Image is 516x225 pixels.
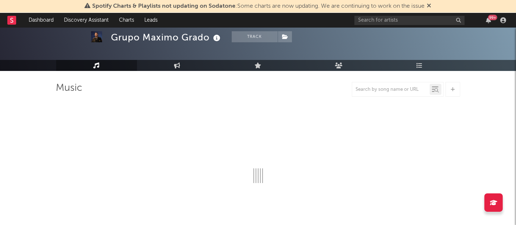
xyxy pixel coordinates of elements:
button: Track [232,31,278,42]
span: : Some charts are now updating. We are continuing to work on the issue [93,3,425,9]
div: 99 + [488,15,497,20]
a: Discovery Assistant [59,13,114,28]
button: 99+ [486,17,491,23]
span: Spotify Charts & Playlists not updating on Sodatone [93,3,236,9]
a: Leads [139,13,163,28]
span: Dismiss [427,3,432,9]
a: Dashboard [24,13,59,28]
a: Charts [114,13,139,28]
input: Search by song name or URL [352,87,430,93]
input: Search for artists [354,16,465,25]
div: Grupo Maximo Grado [111,31,223,43]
